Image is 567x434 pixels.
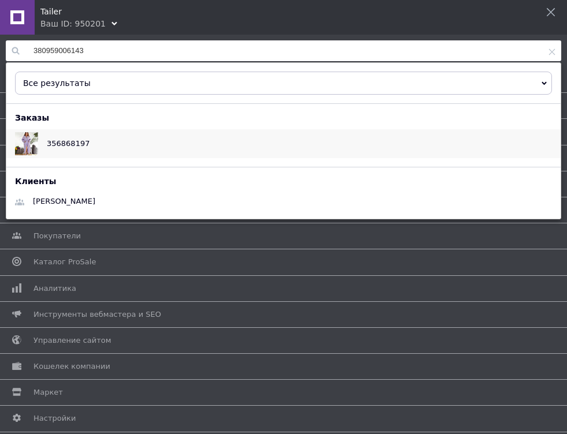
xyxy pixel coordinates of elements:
[33,231,81,241] span: Покупатели
[6,112,58,124] div: Заказы
[33,309,161,320] span: Инструменты вебмастера и SEO
[33,387,63,398] span: Маркет
[6,175,65,187] div: Клиенты
[23,78,91,88] span: Все результаты
[33,335,111,346] span: Управление сайтом
[6,40,561,61] input: Поиск
[40,18,106,29] div: Ваш ID: 950201
[33,361,110,372] span: Кошелек компании
[33,197,95,205] span: [PERSON_NAME]
[33,283,76,294] span: Аналитика
[33,413,76,424] span: Настройки
[33,257,96,267] span: Каталог ProSale
[47,139,89,148] span: 356868197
